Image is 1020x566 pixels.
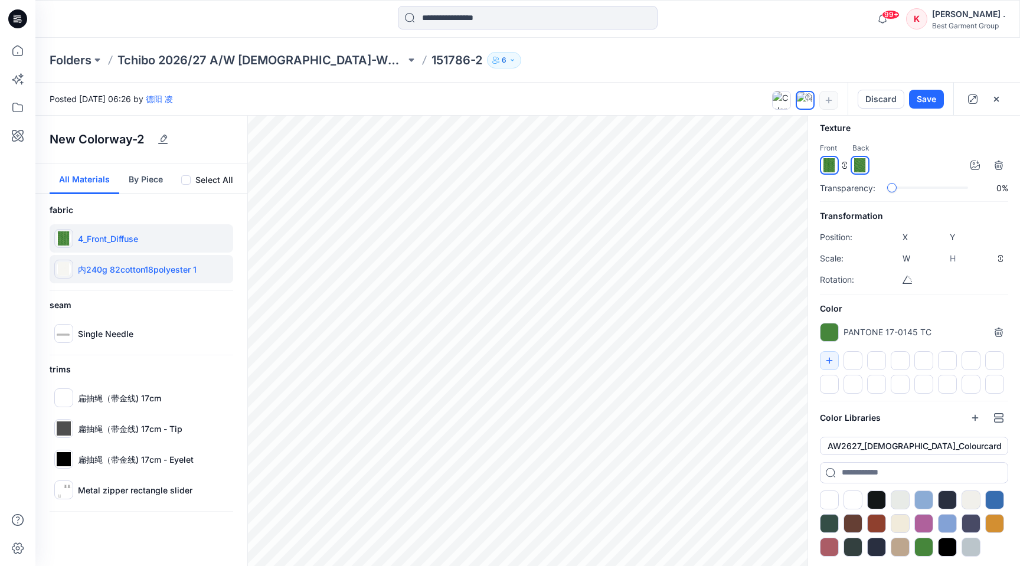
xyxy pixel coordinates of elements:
[797,92,813,109] img: New Colorway-2
[909,90,944,109] button: Save
[57,391,71,405] img: wT5nFVEAAAAASUVORK5CYII=
[78,453,194,466] p: 扁抽绳（带金线) 17cm - Eyelet
[858,90,904,109] button: Discard
[932,21,1005,30] div: Best Garment Group
[57,231,71,246] img: ybF0v8AAAAGSURBVAMAw55RCf9ra80AAAAASUVORK5CYII=
[852,142,869,155] p: Back
[50,163,119,194] button: All Materials
[431,52,482,68] p: 151786-2
[78,328,133,340] p: Single Needle
[50,203,233,217] h6: fabric
[78,263,197,276] p: 内240g 82cotton18polyester 1
[64,490,71,498] img: wT5nFVEAAAAASUVORK5CYII=
[820,182,875,194] p: Transparency:
[887,183,897,192] div: slider-ex-1
[820,302,1008,316] h6: Color
[932,7,1005,21] div: [PERSON_NAME] .
[78,392,161,404] p: 扁抽绳（带金线) 17cm
[822,158,836,172] img: ybF0v8AAAAGSURBVAMAw55RCf9ra80AAAAASUVORK5CYII=
[50,52,91,68] a: Folders
[64,482,71,489] img: +tPlLIAAAABklEQVQDAH+KeJhwrq16AAAAAElFTkSuQmCC
[820,411,881,425] h6: Color Libraries
[56,490,63,498] img: lueeMgAAAAZJREFUAwC4mDLaFtKL6AAAAABJRU5ErkJggg==
[906,8,927,30] div: K
[853,158,867,172] img: wL1f5oAAAAGSURBVAMAVfC2RtJVCrUAAAAASUVORK5CYII=
[882,10,900,19] span: 99+
[117,52,406,68] a: Tchibo 2026/27 A/W [DEMOGRAPHIC_DATA]-WEAR
[56,482,63,489] img: wT5nFVEAAAAASUVORK5CYII=
[50,362,233,377] h6: trims
[50,132,144,146] h4: New Colorway-2
[57,326,71,341] img: 8Kx7hVAAAABklEQVQDACyXVyxj+HLtAAAAAElFTkSuQmCC
[78,484,192,496] p: Metal zipper rectangle slider
[820,209,1008,223] h6: Transformation
[195,173,233,187] label: Select All
[983,182,1008,194] p: 0%
[844,326,931,338] p: PANTONE 17-0145 TC
[820,230,867,244] p: Position:
[502,54,506,67] p: 6
[903,251,912,266] p: W
[487,52,521,68] button: 6
[950,251,959,266] p: H
[820,142,837,155] p: Front
[820,273,867,287] p: Rotation:
[820,437,1008,455] button: AW2627_[DEMOGRAPHIC_DATA]_Colourcard
[57,452,71,466] img: +3aM8YAAAAGSURBVAMABkQgIT13JVIAAAAASUVORK5CYII=
[146,94,173,104] a: 德阳 凌
[57,262,71,276] img: 5LI4kcAAAAGSURBVAMA7G2pUH5qm8kAAAAASUVORK5CYII=
[78,423,182,435] p: 扁抽绳（带金线) 17cm - Tip
[903,230,912,244] p: X
[78,233,138,245] p: 4_Front_Diffuse
[950,230,959,244] p: Y
[119,163,172,194] button: By Piece
[57,421,71,436] img: zzyCyAAAABklEQVQDAG3OPcFilEViAAAAAElFTkSuQmCC
[50,93,173,105] span: Posted [DATE] 06:26 by
[820,251,867,266] p: Scale:
[820,121,1008,135] h6: Texture
[50,298,233,312] h6: seam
